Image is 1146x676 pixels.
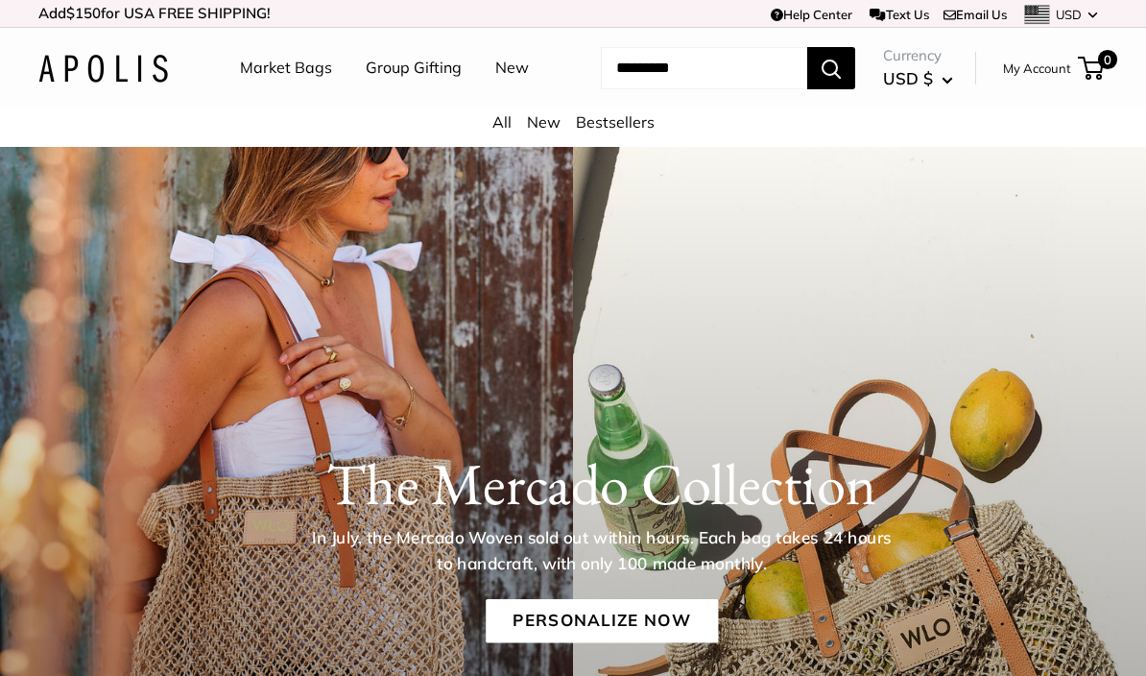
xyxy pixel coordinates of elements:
span: Currency [883,42,953,69]
a: Bestsellers [576,112,655,132]
a: New [527,112,561,132]
a: Email Us [943,7,1007,22]
span: USD $ [883,68,933,88]
span: $150 [66,4,101,22]
a: Help Center [771,7,852,22]
a: Text Us [870,7,928,22]
a: New [495,54,529,83]
a: My Account [1003,57,1071,80]
p: In July, the Mercado Woven sold out within hours. Each bag takes 24 hours to handcraft, with only... [305,525,898,576]
input: Search... [601,47,807,89]
a: All [492,112,512,132]
button: USD $ [883,63,953,94]
button: Search [807,47,855,89]
span: USD [1056,7,1082,22]
h1: The Mercado Collection [94,449,1110,519]
a: 0 [1080,57,1104,80]
a: Market Bags [240,54,332,83]
a: Personalize Now [486,599,718,643]
a: Group Gifting [366,54,462,83]
img: Apolis [38,55,168,83]
span: 0 [1098,50,1117,69]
